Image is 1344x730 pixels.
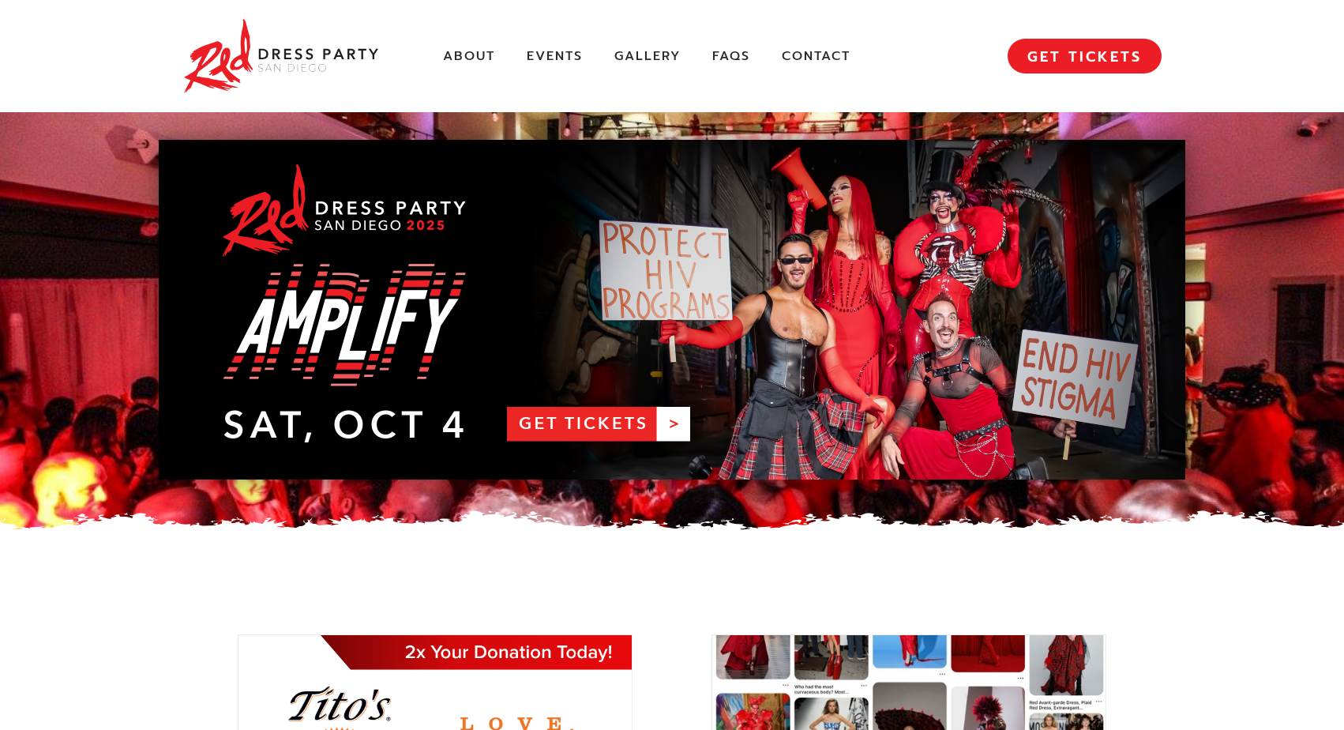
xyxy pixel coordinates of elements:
a: Gallery [614,48,681,65]
img: Red Dress Party San Diego [182,16,380,96]
a: Contact [782,48,850,65]
a: GET TICKETS [1008,39,1162,73]
a: About [443,48,495,65]
a: Events [527,48,583,65]
a: FAQs [712,48,750,65]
